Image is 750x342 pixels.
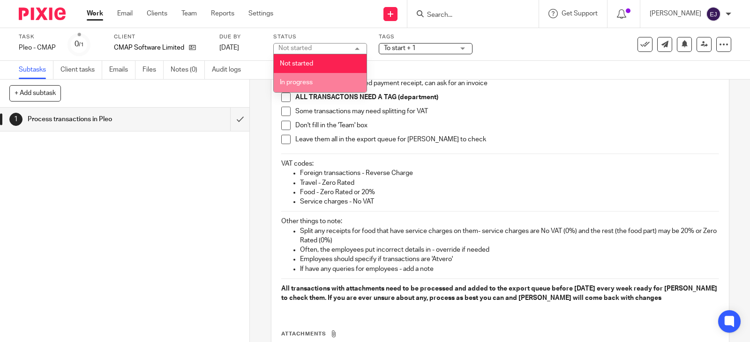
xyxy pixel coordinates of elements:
[19,7,66,20] img: Pixie
[142,61,164,79] a: Files
[212,61,248,79] a: Audit logs
[281,331,326,336] span: Attachments
[19,61,53,79] a: Subtasks
[650,9,701,18] p: [PERSON_NAME]
[114,33,208,41] label: Client
[295,121,719,130] p: Don't fill in the 'Team' box
[562,10,598,17] span: Get Support
[300,255,719,264] p: Employees should specify if transactions are 'Atvero'
[114,43,184,52] p: CMAP Software Limited
[295,107,719,116] p: Some transactions may need splitting for VAT
[295,135,719,144] p: Leave them all in the export queue for [PERSON_NAME] to check
[19,33,56,41] label: Task
[19,43,56,52] div: Pleo - CMAP
[211,9,234,18] a: Reports
[9,85,61,101] button: + Add subtask
[300,197,719,206] p: Service charges - No VAT
[87,9,103,18] a: Work
[117,9,133,18] a: Email
[147,9,167,18] a: Clients
[300,178,719,188] p: Travel - Zero Rated
[300,264,719,274] p: If have any queries for employees - add a note
[280,60,313,67] span: Not started
[295,79,719,88] p: If there is only an attached payment receipt, can ask for an invoice
[60,61,102,79] a: Client tasks
[300,245,719,255] p: Often, the employees put incorrect details in - override if needed
[9,113,22,126] div: 1
[171,61,205,79] a: Notes (0)
[426,11,510,20] input: Search
[300,168,719,178] p: Foreign transactions - Reverse Charge
[706,7,721,22] img: svg%3E
[281,217,719,226] p: Other things to note:
[219,44,239,51] span: [DATE]
[384,45,416,51] span: To start + 1
[295,94,438,101] strong: ALL TRANSACTONS NEED A TAG (department)
[219,33,262,41] label: Due by
[281,285,719,301] strong: All transactions with attachments need to be processed and added to the export queue before [DATE...
[28,112,157,126] h1: Process transactions in Pleo
[79,42,84,47] small: /1
[181,9,197,18] a: Team
[109,61,135,79] a: Emails
[300,226,719,246] p: Split any receipts for food that have service charges on them- service charges are No VAT (0%) an...
[273,33,367,41] label: Status
[300,188,719,197] p: Food - Zero Rated or 20%
[278,45,312,51] div: Not started
[379,33,472,41] label: Tags
[281,159,719,168] p: VAT codes:
[280,79,313,86] span: In progress
[75,39,84,50] div: 0
[248,9,273,18] a: Settings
